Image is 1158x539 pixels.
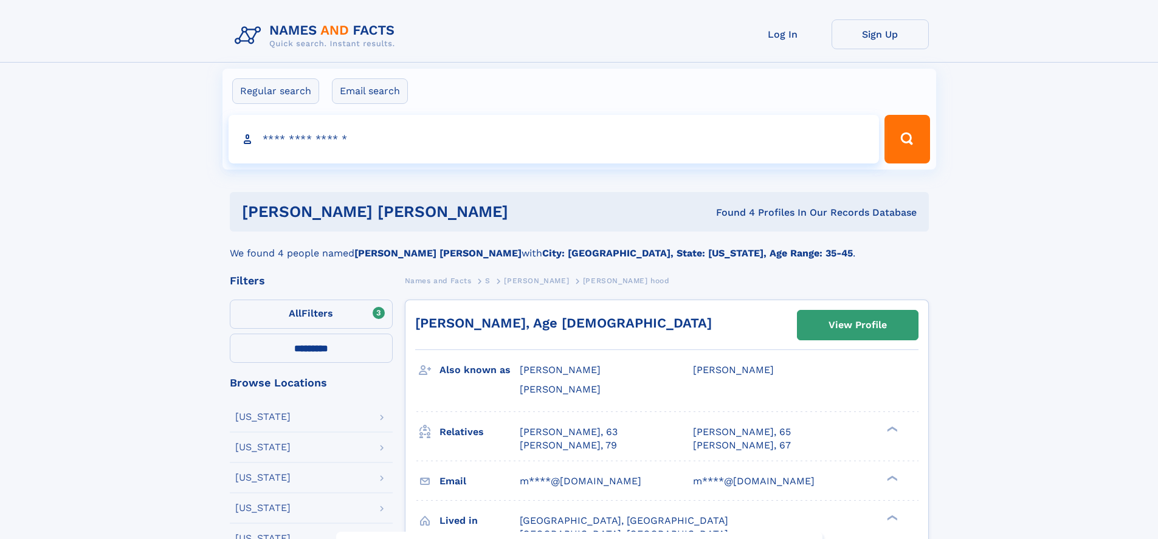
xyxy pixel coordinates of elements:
[439,510,520,531] h3: Lived in
[235,503,291,513] div: [US_STATE]
[230,232,929,261] div: We found 4 people named with .
[504,273,569,288] a: [PERSON_NAME]
[884,513,898,521] div: ❯
[693,425,791,439] a: [PERSON_NAME], 65
[439,360,520,380] h3: Also known as
[520,439,617,452] a: [PERSON_NAME], 79
[693,439,791,452] a: [PERSON_NAME], 67
[520,425,618,439] a: [PERSON_NAME], 63
[612,206,917,219] div: Found 4 Profiles In Our Records Database
[230,275,393,286] div: Filters
[798,311,918,340] a: View Profile
[230,19,405,52] img: Logo Names and Facts
[230,300,393,329] label: Filters
[884,425,898,433] div: ❯
[520,515,728,526] span: [GEOGRAPHIC_DATA], [GEOGRAPHIC_DATA]
[235,473,291,482] div: [US_STATE]
[583,276,670,285] span: [PERSON_NAME] hood
[229,115,880,163] input: search input
[289,307,302,319] span: All
[332,78,408,104] label: Email search
[832,19,929,49] a: Sign Up
[235,412,291,422] div: [US_STATE]
[485,273,491,288] a: S
[235,442,291,452] div: [US_STATE]
[439,471,520,492] h3: Email
[884,474,898,482] div: ❯
[230,377,393,388] div: Browse Locations
[232,78,319,104] label: Regular search
[734,19,832,49] a: Log In
[693,364,774,376] span: [PERSON_NAME]
[520,383,601,395] span: [PERSON_NAME]
[242,204,612,219] h1: [PERSON_NAME] [PERSON_NAME]
[485,276,491,285] span: S
[405,273,472,288] a: Names and Facts
[520,364,601,376] span: [PERSON_NAME]
[504,276,569,285] span: [PERSON_NAME]
[542,247,853,259] b: City: [GEOGRAPHIC_DATA], State: [US_STATE], Age Range: 35-45
[884,115,929,163] button: Search Button
[354,247,522,259] b: [PERSON_NAME] [PERSON_NAME]
[829,311,887,339] div: View Profile
[415,315,712,331] a: [PERSON_NAME], Age [DEMOGRAPHIC_DATA]
[439,422,520,442] h3: Relatives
